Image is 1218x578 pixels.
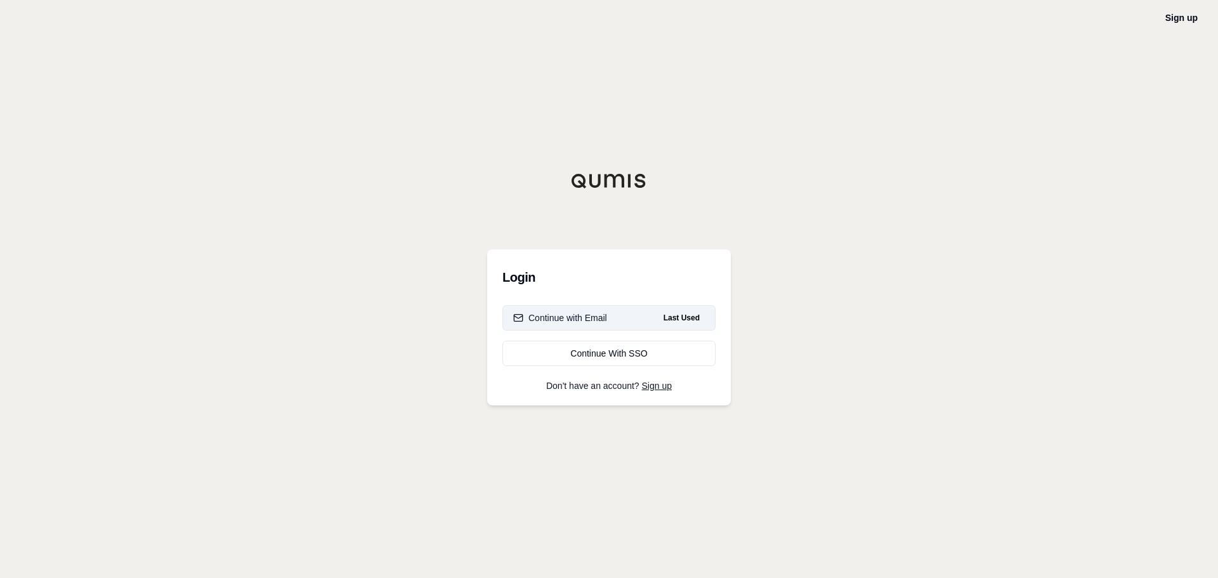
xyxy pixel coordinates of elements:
[502,305,716,331] button: Continue with EmailLast Used
[502,265,716,290] h3: Login
[642,381,672,391] a: Sign up
[658,310,705,325] span: Last Used
[1165,13,1198,23] a: Sign up
[502,381,716,390] p: Don't have an account?
[513,312,607,324] div: Continue with Email
[571,173,647,188] img: Qumis
[513,347,705,360] div: Continue With SSO
[502,341,716,366] a: Continue With SSO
